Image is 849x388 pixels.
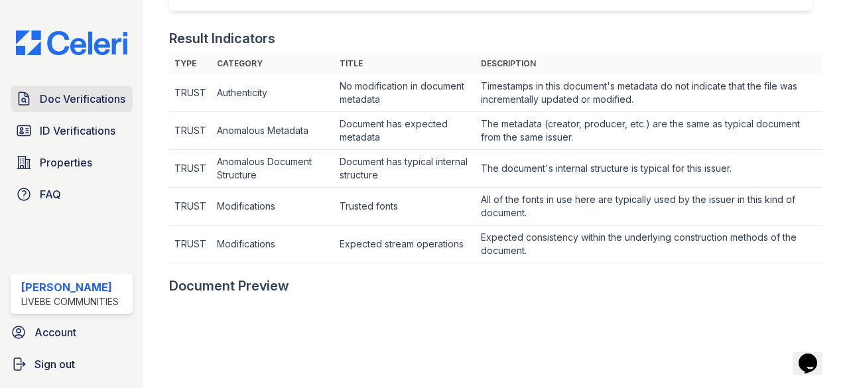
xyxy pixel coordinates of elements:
[334,150,476,188] td: Document has typical internal structure
[169,277,289,295] div: Document Preview
[212,226,334,263] td: Modifications
[169,112,212,150] td: TRUST
[793,335,836,375] iframe: chat widget
[11,181,133,208] a: FAQ
[334,188,476,226] td: Trusted fonts
[212,74,334,112] td: Authenticity
[11,86,133,112] a: Doc Verifications
[34,324,76,340] span: Account
[212,112,334,150] td: Anomalous Metadata
[169,29,275,48] div: Result Indicators
[5,319,138,346] a: Account
[334,53,476,74] th: Title
[169,74,212,112] td: TRUST
[5,31,138,56] img: CE_Logo_Blue-a8612792a0a2168367f1c8372b55b34899dd931a85d93a1a3d3e32e68fde9ad4.png
[212,53,334,74] th: Category
[40,123,115,139] span: ID Verifications
[476,226,822,263] td: Expected consistency within the underlying construction methods of the document.
[11,149,133,176] a: Properties
[21,279,119,295] div: [PERSON_NAME]
[334,74,476,112] td: No modification in document metadata
[11,117,133,144] a: ID Verifications
[40,91,125,107] span: Doc Verifications
[334,226,476,263] td: Expected stream operations
[334,112,476,150] td: Document has expected metadata
[476,188,822,226] td: All of the fonts in use here are typically used by the issuer in this kind of document.
[169,226,212,263] td: TRUST
[212,188,334,226] td: Modifications
[476,112,822,150] td: The metadata (creator, producer, etc.) are the same as typical document from the same issuer.
[212,150,334,188] td: Anomalous Document Structure
[169,150,212,188] td: TRUST
[169,188,212,226] td: TRUST
[476,53,822,74] th: Description
[5,351,138,377] a: Sign out
[34,356,75,372] span: Sign out
[169,53,212,74] th: Type
[40,155,92,170] span: Properties
[476,150,822,188] td: The document's internal structure is typical for this issuer.
[21,295,119,308] div: LiveBe Communities
[476,74,822,112] td: Timestamps in this document's metadata do not indicate that the file was incrementally updated or...
[40,186,61,202] span: FAQ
